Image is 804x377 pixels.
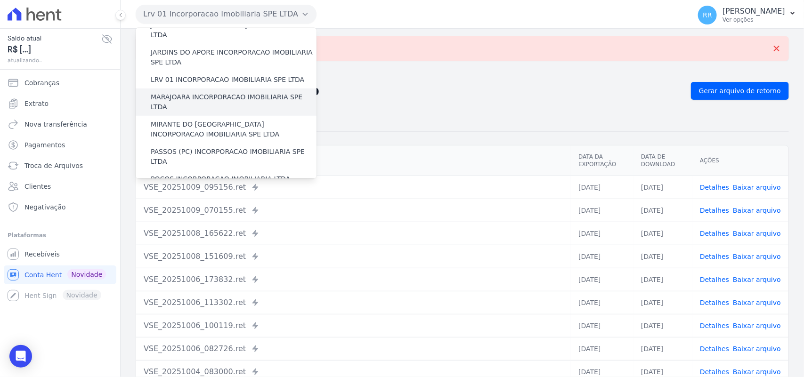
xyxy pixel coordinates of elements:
p: Ver opções [723,16,785,24]
td: [DATE] [633,314,692,337]
span: Clientes [24,182,51,191]
td: [DATE] [571,176,633,199]
td: [DATE] [633,291,692,314]
th: Data da Exportação [571,145,633,176]
a: Baixar arquivo [733,368,781,376]
a: Nova transferência [4,115,116,134]
div: VSE_20251006_173832.ret [144,274,563,285]
a: Detalhes [700,299,729,306]
div: VSE_20251006_100119.ret [144,320,563,331]
nav: Breadcrumb [136,68,789,78]
div: VSE_20251008_165622.ret [144,228,563,239]
a: Conta Hent Novidade [4,265,116,284]
span: Recebíveis [24,249,60,259]
a: Baixar arquivo [733,253,781,260]
a: Baixar arquivo [733,322,781,329]
a: Detalhes [700,253,729,260]
a: Clientes [4,177,116,196]
p: [PERSON_NAME] [723,7,785,16]
td: [DATE] [633,245,692,268]
button: Lrv 01 Incorporacao Imobiliaria SPE LTDA [136,5,317,24]
div: Open Intercom Messenger [9,345,32,368]
label: JARDIM UNIQUE INCORPORAÇÃO IMOBILIARIA SPE LTDA [151,20,317,40]
a: Recebíveis [4,245,116,264]
a: Baixar arquivo [733,345,781,353]
span: Gerar arquivo de retorno [699,86,781,96]
td: [DATE] [633,268,692,291]
th: Arquivo [136,145,571,176]
a: Detalhes [700,345,729,353]
span: Conta Hent [24,270,62,280]
td: [DATE] [571,291,633,314]
a: Detalhes [700,230,729,237]
h2: Exportações de Retorno [136,84,683,97]
a: Pagamentos [4,136,116,154]
a: Baixar arquivo [733,207,781,214]
td: [DATE] [571,314,633,337]
td: [DATE] [571,245,633,268]
div: VSE_20251008_151609.ret [144,251,563,262]
td: [DATE] [571,199,633,222]
td: [DATE] [571,222,633,245]
button: RR [PERSON_NAME] Ver opções [690,2,804,28]
div: VSE_20251009_095156.ret [144,182,563,193]
a: Baixar arquivo [733,276,781,283]
th: Data de Download [633,145,692,176]
a: Baixar arquivo [733,299,781,306]
a: Cobranças [4,73,116,92]
label: PASSOS (PC) INCORPORACAO IMOBILIARIA SPE LTDA [151,147,317,167]
a: Detalhes [700,276,729,283]
th: Ações [692,145,788,176]
div: Plataformas [8,230,113,241]
td: [DATE] [571,337,633,360]
a: Troca de Arquivos [4,156,116,175]
label: MARAJOARA INCORPORACAO IMOBILIARIA SPE LTDA [151,92,317,112]
div: VSE_20251006_082726.ret [144,343,563,354]
span: Negativação [24,202,66,212]
a: Negativação [4,198,116,217]
span: Saldo atual [8,33,101,43]
td: [DATE] [571,268,633,291]
span: R$ [...] [8,43,101,56]
a: Detalhes [700,207,729,214]
a: Extrato [4,94,116,113]
td: [DATE] [633,222,692,245]
a: Detalhes [700,184,729,191]
div: VSE_20251006_113302.ret [144,297,563,308]
a: Baixar arquivo [733,230,781,237]
td: [DATE] [633,337,692,360]
span: Cobranças [24,78,59,88]
span: Troca de Arquivos [24,161,83,170]
label: JARDINS DO APORE INCORPORACAO IMOBILIARIA SPE LTDA [151,48,317,67]
td: [DATE] [633,176,692,199]
td: [DATE] [633,199,692,222]
span: RR [703,12,712,18]
a: Detalhes [700,368,729,376]
nav: Sidebar [8,73,113,305]
span: Pagamentos [24,140,65,150]
label: POCOS INCORPORACAO IMOBILIARIA LTDA [151,174,290,184]
span: Novidade [67,269,106,280]
label: LRV 01 INCORPORACAO IMOBILIARIA SPE LTDA [151,75,304,85]
label: MIRANTE DO [GEOGRAPHIC_DATA] INCORPORACAO IMOBILIARIA SPE LTDA [151,120,317,139]
a: Baixar arquivo [733,184,781,191]
a: Detalhes [700,322,729,329]
span: atualizando... [8,56,101,64]
span: Nova transferência [24,120,87,129]
div: VSE_20251009_070155.ret [144,205,563,216]
a: Gerar arquivo de retorno [691,82,789,100]
span: Extrato [24,99,49,108]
